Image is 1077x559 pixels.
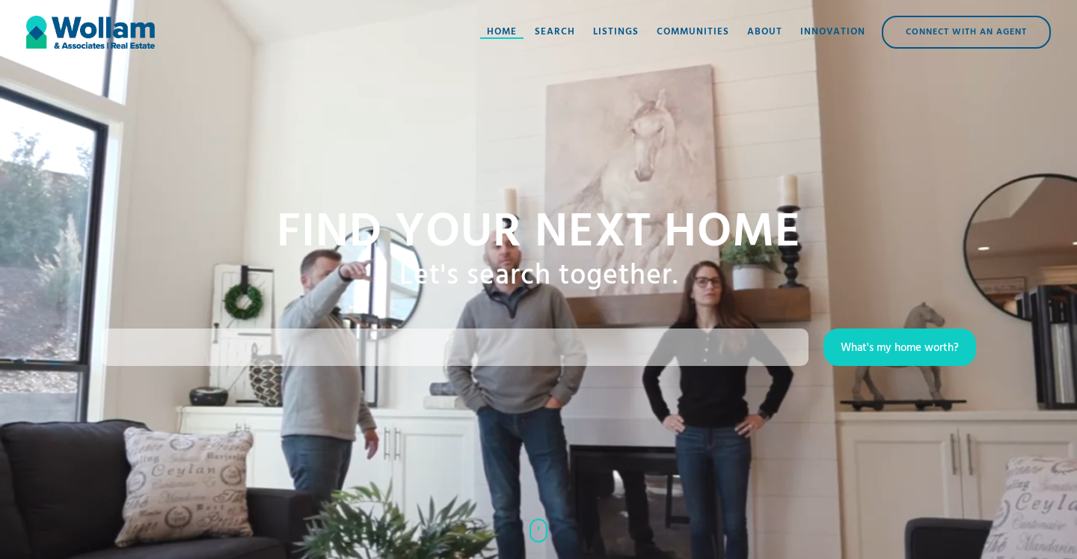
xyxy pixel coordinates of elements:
h1: Find your NExt home [277,207,801,260]
div: Search [535,25,575,40]
a: Search [526,10,584,55]
a: home [26,10,155,55]
a: Home [478,10,526,55]
a: What's my home worth? [823,329,976,366]
div: Communities [657,25,729,40]
a: Innovation [791,10,874,55]
a: Connect with an Agent [882,16,1051,49]
div: About [747,25,782,40]
div: Home [487,25,517,40]
div: Innovation [800,25,865,40]
div: Listings [593,25,639,40]
a: Communities [648,10,738,55]
a: About [738,10,791,55]
a: Listings [584,10,648,55]
div: Connect with an Agent [883,17,1049,47]
h1: Let's search together. [399,260,678,294]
